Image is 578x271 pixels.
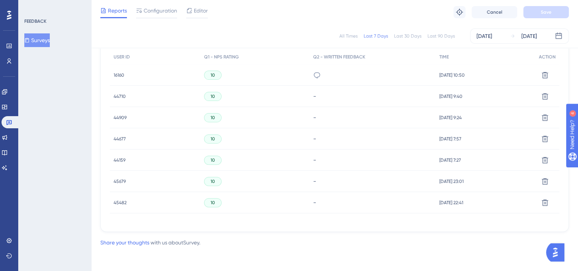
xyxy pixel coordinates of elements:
span: Configuration [144,6,177,15]
span: 45679 [114,178,126,184]
span: [DATE] 22:41 [439,200,463,206]
span: 16160 [114,72,124,78]
div: - [313,93,432,100]
span: Reports [108,6,127,15]
span: 44677 [114,136,126,142]
span: [DATE] 7:57 [439,136,461,142]
div: 4 [53,4,55,10]
div: - [313,199,432,206]
span: [DATE] 10:50 [439,72,465,78]
span: 10 [211,157,215,163]
span: 10 [211,93,215,99]
span: [DATE] 7:27 [439,157,461,163]
div: [DATE] [477,32,492,41]
span: USER ID [114,54,130,60]
div: Last 30 Days [394,33,421,39]
button: Save [523,6,569,18]
span: 44159 [114,157,125,163]
span: Q1 - NPS RATING [204,54,239,60]
span: TIME [439,54,449,60]
span: 10 [211,115,215,121]
div: - [313,114,432,121]
a: Share your thoughts [100,239,149,246]
span: [DATE] 23:01 [439,178,464,184]
span: 45482 [114,200,127,206]
button: Cancel [472,6,517,18]
span: Need Help? [18,2,48,11]
div: - [313,178,432,185]
div: - [313,156,432,164]
div: [DATE] [521,32,537,41]
span: Cancel [487,9,502,15]
div: FEEDBACK [24,18,46,24]
div: Last 7 Days [364,33,388,39]
div: - [313,135,432,142]
span: 44909 [114,115,127,121]
span: Q2 - WRITTEN FEEDBACK [313,54,365,60]
div: with us about Survey . [100,238,200,247]
span: 10 [211,178,215,184]
span: 44710 [114,93,126,99]
span: Editor [194,6,208,15]
span: Save [541,9,551,15]
span: 10 [211,72,215,78]
div: All Times [339,33,358,39]
span: [DATE] 9:40 [439,93,462,99]
span: ACTION [539,54,556,60]
button: Surveys [24,33,50,47]
span: 10 [211,136,215,142]
iframe: UserGuiding AI Assistant Launcher [546,241,569,264]
span: [DATE] 9:24 [439,115,462,121]
div: Last 90 Days [428,33,455,39]
span: 10 [211,200,215,206]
